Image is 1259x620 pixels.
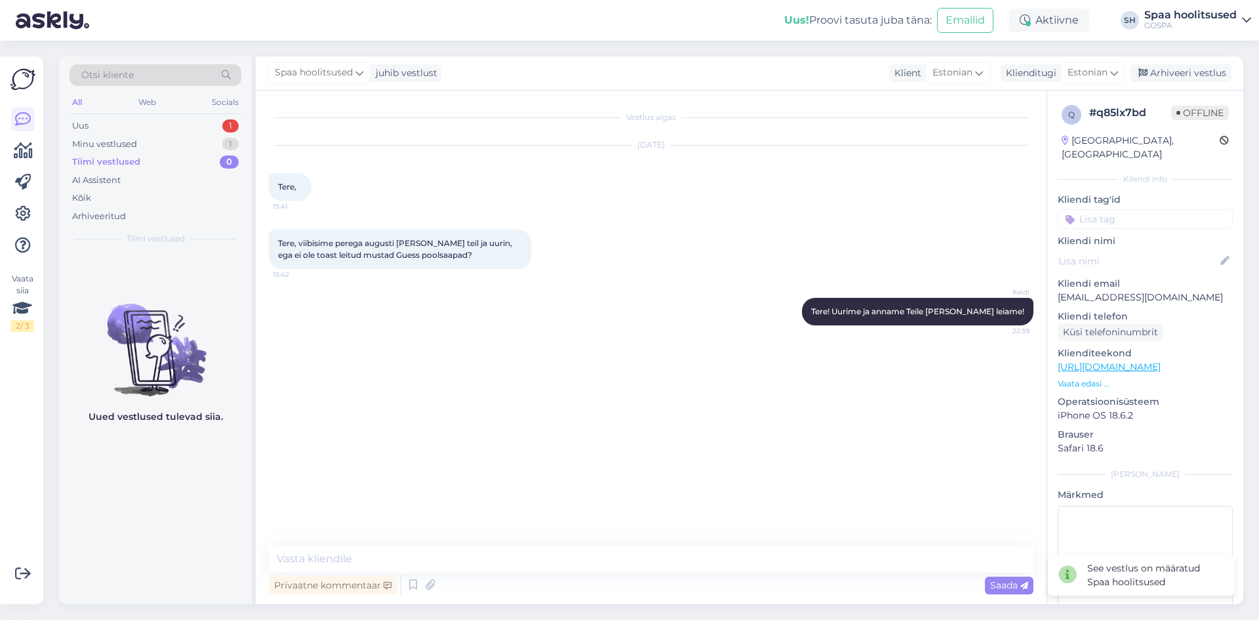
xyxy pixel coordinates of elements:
span: Saada [990,579,1028,591]
span: Estonian [1068,66,1108,80]
div: Tiimi vestlused [72,155,140,169]
span: Tiimi vestlused [127,233,185,245]
p: Brauser [1058,428,1233,442]
div: Uus [72,119,89,133]
p: Kliendi email [1058,277,1233,291]
div: AI Assistent [72,174,121,187]
span: 22:39 [980,326,1029,336]
div: See vestlus on määratud Spaa hoolitsused [1087,562,1224,589]
p: Uued vestlused tulevad siia. [89,410,223,424]
p: [EMAIL_ADDRESS][DOMAIN_NAME] [1058,291,1233,304]
input: Lisa tag [1058,209,1233,229]
span: Spaa hoolitsused [275,66,353,80]
div: Privaatne kommentaar [269,577,397,594]
div: Arhiveeritud [72,210,126,223]
div: Vaata siia [10,273,34,332]
p: Kliendi nimi [1058,234,1233,248]
div: Kliendi info [1058,173,1233,185]
span: Otsi kliente [81,68,134,82]
div: Klienditugi [1001,66,1056,80]
a: Spaa hoolitsusedGOSPA [1144,10,1251,31]
div: Minu vestlused [72,138,137,151]
span: Offline [1171,106,1229,120]
span: Tere, [278,182,296,192]
p: Kliendi telefon [1058,310,1233,323]
input: Lisa nimi [1058,254,1218,268]
span: Tere, viibisime perega augusti [PERSON_NAME] teil ja uurin, ega ei ole toast leitud mustad Guess ... [278,238,514,260]
span: q [1068,110,1075,119]
span: Keidi [980,287,1029,297]
p: Vaata edasi ... [1058,378,1233,390]
div: [PERSON_NAME] [1058,468,1233,480]
p: Safari 18.6 [1058,442,1233,455]
div: 1 [222,138,239,151]
b: Uus! [784,14,809,26]
div: juhib vestlust [370,66,437,80]
div: Aktiivne [1009,9,1089,32]
div: [GEOGRAPHIC_DATA], [GEOGRAPHIC_DATA] [1062,134,1220,161]
button: Emailid [937,8,993,33]
div: Proovi tasuta juba täna: [784,12,932,28]
p: Kliendi tag'id [1058,193,1233,207]
div: 2 / 3 [10,320,34,332]
a: [URL][DOMAIN_NAME] [1058,361,1161,373]
div: GOSPA [1144,20,1237,31]
div: Kõik [72,192,91,205]
div: Socials [209,94,241,111]
div: SH [1121,11,1139,30]
div: Web [136,94,159,111]
div: Klient [889,66,921,80]
p: Märkmed [1058,488,1233,502]
div: Spaa hoolitsused [1144,10,1237,20]
span: Estonian [932,66,972,80]
div: [DATE] [269,139,1033,151]
div: 0 [220,155,239,169]
div: Vestlus algas [269,112,1033,123]
img: No chats [59,280,252,398]
span: Tere! Uurime ja anname Teile [PERSON_NAME] leiame! [811,306,1024,316]
span: 15:42 [273,270,322,279]
p: iPhone OS 18.6.2 [1058,409,1233,423]
p: Operatsioonisüsteem [1058,395,1233,409]
div: All [70,94,85,111]
div: # q85lx7bd [1089,105,1171,121]
div: 1 [222,119,239,133]
img: Askly Logo [10,67,35,92]
span: 15:41 [273,201,322,211]
div: Arhiveeri vestlus [1130,64,1231,82]
p: Klienditeekond [1058,346,1233,360]
div: Küsi telefoninumbrit [1058,323,1163,341]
